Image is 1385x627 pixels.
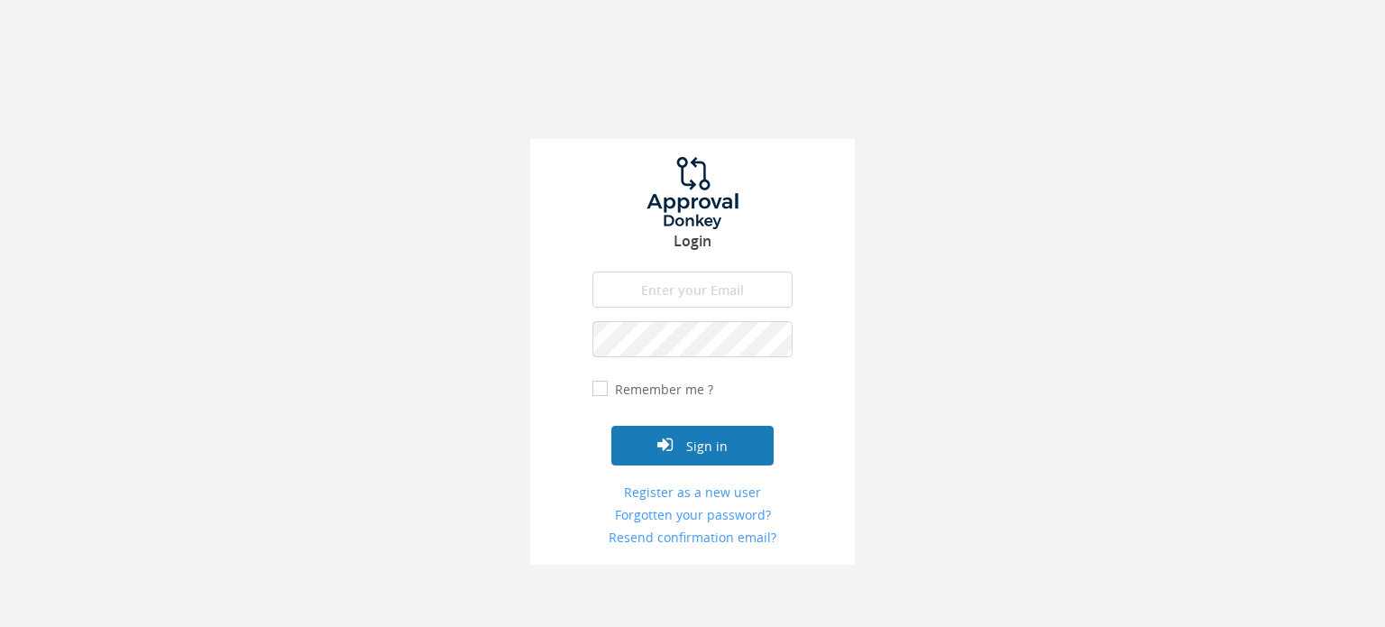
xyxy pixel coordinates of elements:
input: Enter your Email [592,272,793,308]
a: Forgotten your password? [592,506,793,524]
img: logo.png [625,157,760,229]
button: Sign in [611,426,774,466]
a: Register as a new user [592,484,793,502]
a: Resend confirmation email? [592,529,793,547]
h3: Login [530,234,855,250]
label: Remember me ? [610,381,713,399]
